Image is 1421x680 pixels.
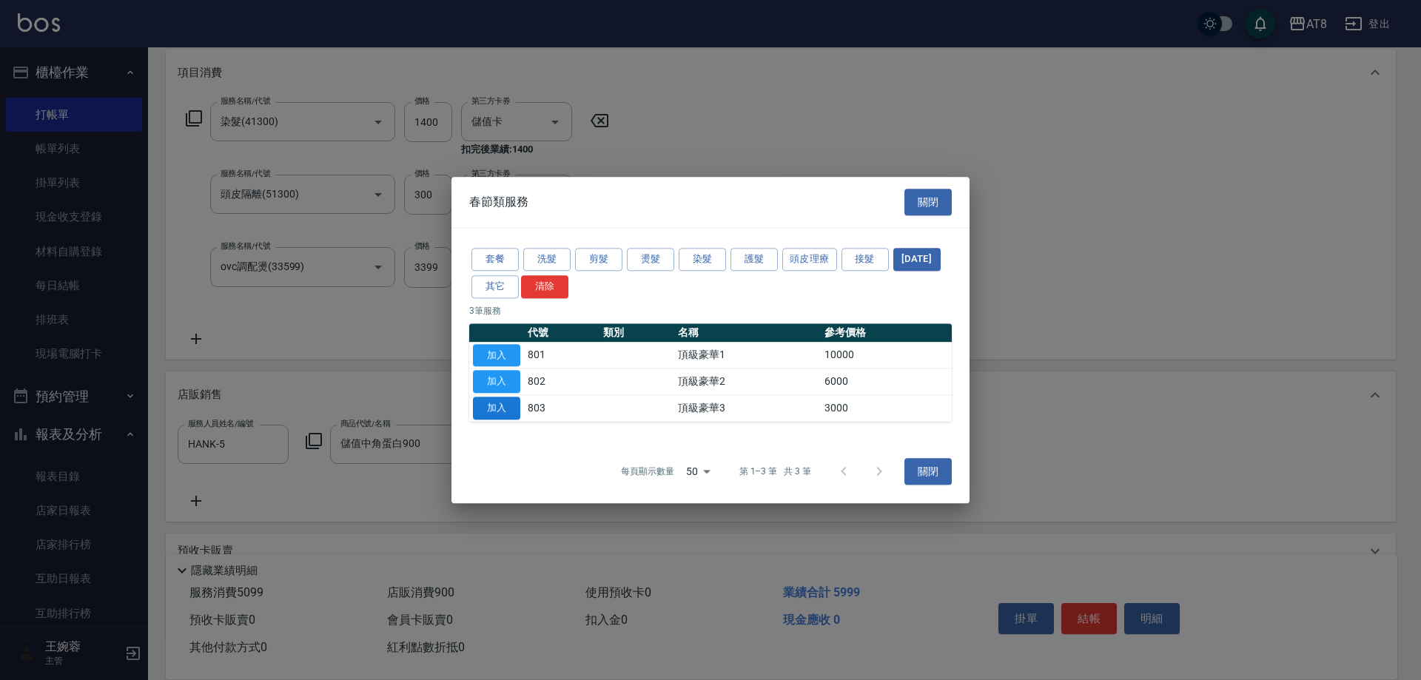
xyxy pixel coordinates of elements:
td: 801 [524,342,599,368]
th: 代號 [524,323,599,343]
td: 頂級豪華1 [674,342,821,368]
p: 3 筆服務 [469,304,952,317]
button: 清除 [521,275,568,298]
button: 加入 [473,344,520,367]
button: 其它 [471,275,519,298]
button: 洗髮 [523,248,571,271]
button: 燙髮 [627,248,674,271]
td: 803 [524,395,599,422]
button: 染髮 [679,248,726,271]
td: 10000 [821,342,952,368]
span: 春節類服務 [469,195,528,209]
td: 3000 [821,395,952,422]
button: 加入 [473,371,520,394]
button: 護髮 [730,248,778,271]
th: 參考價格 [821,323,952,343]
td: 頂級豪華2 [674,368,821,395]
button: 套餐 [471,248,519,271]
th: 類別 [599,323,675,343]
button: 加入 [473,397,520,420]
th: 名稱 [674,323,821,343]
button: 關閉 [904,189,952,216]
td: 6000 [821,368,952,395]
p: 每頁顯示數量 [621,465,674,478]
button: 關閉 [904,458,952,485]
button: [DATE] [893,248,941,271]
td: 802 [524,368,599,395]
button: 頭皮理療 [782,248,837,271]
button: 剪髮 [575,248,622,271]
p: 第 1–3 筆 共 3 筆 [739,465,811,478]
div: 50 [680,451,716,491]
button: 接髮 [841,248,889,271]
td: 頂級豪華3 [674,395,821,422]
